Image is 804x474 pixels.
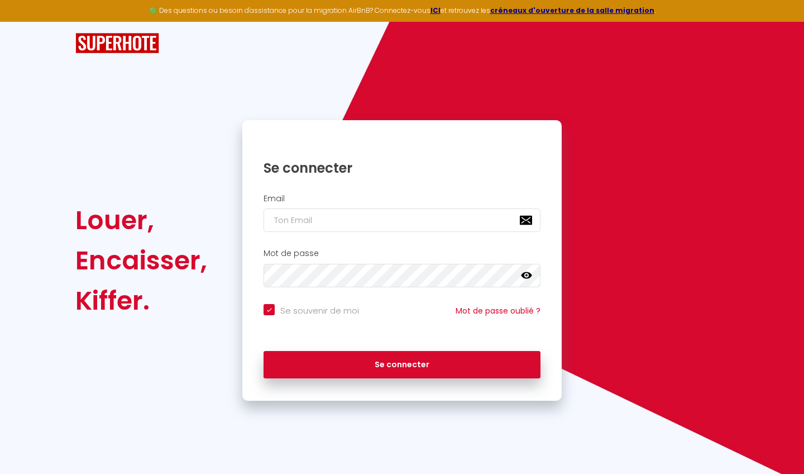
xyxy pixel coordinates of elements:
[456,305,540,316] a: Mot de passe oublié ?
[264,194,540,203] h2: Email
[75,33,159,54] img: SuperHote logo
[264,249,540,258] h2: Mot de passe
[75,240,207,281] div: Encaisser,
[490,6,654,15] a: créneaux d'ouverture de la salle migration
[264,208,540,232] input: Ton Email
[75,281,207,321] div: Kiffer.
[264,351,540,379] button: Se connecter
[430,6,441,15] a: ICI
[75,200,207,240] div: Louer,
[264,159,540,177] h1: Se connecter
